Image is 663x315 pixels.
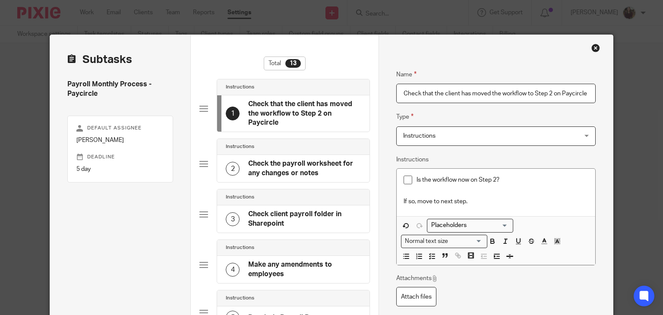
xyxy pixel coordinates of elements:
[591,44,600,52] div: Close this dialog window
[248,100,361,127] h4: Check that the client has moved the workflow to Step 2 on Paycircle
[404,197,588,206] p: If so, move to next step.
[76,165,164,173] p: 5 day
[401,235,487,248] div: Text styles
[264,57,306,70] div: Total
[396,112,414,122] label: Type
[396,69,417,79] label: Name
[226,143,254,150] h4: Instructions
[285,59,301,68] div: 13
[226,212,240,226] div: 3
[226,84,254,91] h4: Instructions
[428,221,508,230] input: Search for option
[76,136,164,145] p: [PERSON_NAME]
[248,159,361,178] h4: Check the payroll worksheet for any changes or notes
[396,274,438,283] p: Attachments
[417,176,588,184] p: Is the workflow now on Step 2?
[248,260,361,279] h4: Make any amendments to employees
[226,244,254,251] h4: Instructions
[226,107,240,120] div: 1
[67,80,173,98] h4: Payroll Monthly Process - Paycircle
[427,219,513,232] div: Placeholders
[451,237,482,246] input: Search for option
[403,133,436,139] span: Instructions
[396,287,436,306] label: Attach files
[403,237,450,246] span: Normal text size
[76,154,164,161] p: Deadline
[226,295,254,302] h4: Instructions
[76,125,164,132] p: Default assignee
[226,263,240,277] div: 4
[67,52,132,67] h2: Subtasks
[401,235,487,248] div: Search for option
[226,194,254,201] h4: Instructions
[248,210,361,228] h4: Check client payroll folder in Sharepoint
[427,219,513,232] div: Search for option
[396,155,429,164] label: Instructions
[226,162,240,176] div: 2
